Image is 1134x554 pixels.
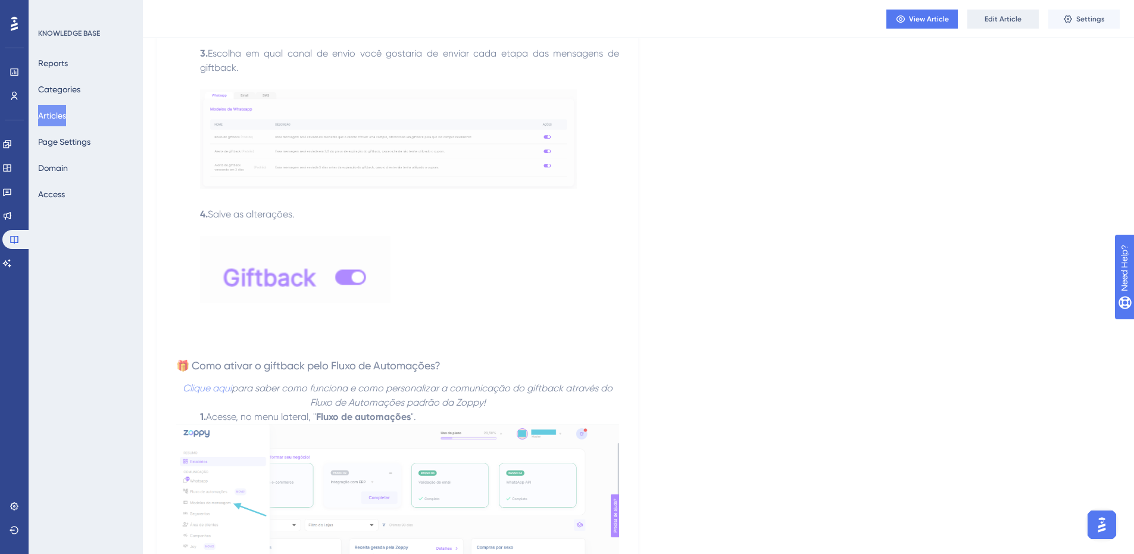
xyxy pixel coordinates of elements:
button: Settings [1048,10,1120,29]
iframe: UserGuiding AI Assistant Launcher [1084,507,1120,543]
strong: 4. [200,208,208,220]
strong: 3. [200,48,208,59]
button: View Article [886,10,958,29]
button: Articles [38,105,66,126]
span: ". [411,411,416,422]
div: KNOWLEDGE BASE [38,29,100,38]
span: Escolha em qual canal de envio você gostaria de enviar cada etapa das mensagens de giftback. [200,48,621,73]
button: Categories [38,79,80,100]
span: Acesse, no menu lateral, " [206,411,316,422]
span: View Article [909,14,949,24]
span: 🎁 Como ativar o giftback pelo Fluxo de Automações? [176,359,441,372]
span: Salve as alterações. [208,208,295,220]
strong: Fluxo de automações [316,411,411,422]
span: Need Help? [28,3,74,17]
button: Reports [38,52,68,74]
button: Domain [38,157,68,179]
span: Settings [1076,14,1105,24]
button: Access [38,183,65,205]
strong: 1. [200,411,206,422]
a: Clique aqui [183,382,232,394]
button: Page Settings [38,131,90,152]
span: Edit Article [985,14,1021,24]
em: para saber como funciona e como personalizar a comunicação do giftback através do Fluxo de Automa... [232,382,615,408]
button: Edit Article [967,10,1039,29]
